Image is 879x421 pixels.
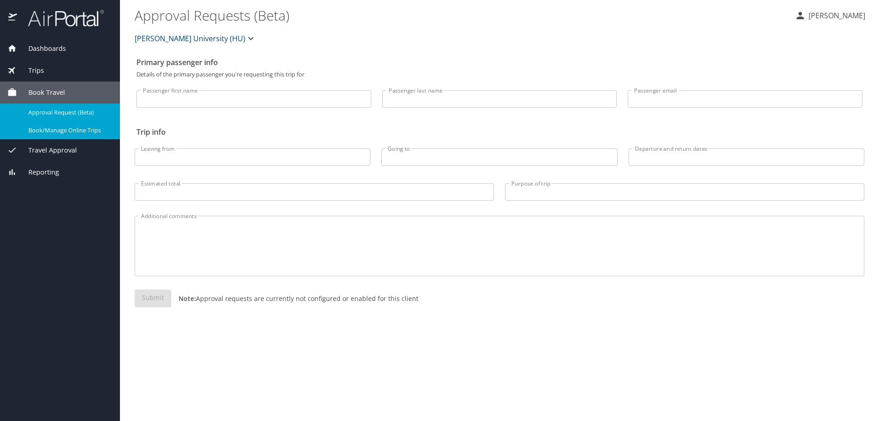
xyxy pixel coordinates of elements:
[17,66,44,76] span: Trips
[135,1,787,29] h1: Approval Requests (Beta)
[8,9,18,27] img: icon-airportal.png
[17,145,77,155] span: Travel Approval
[131,29,260,48] button: [PERSON_NAME] University (HU)
[171,294,418,303] p: Approval requests are currently not configured or enabled for this client
[18,9,104,27] img: airportal-logo.png
[136,125,863,139] h2: Trip info
[136,71,863,77] p: Details of the primary passenger you're requesting this trip for
[179,294,196,303] strong: Note:
[136,55,863,70] h2: Primary passenger info
[806,10,865,21] p: [PERSON_NAME]
[17,167,59,177] span: Reporting
[28,108,109,117] span: Approval Request (Beta)
[28,126,109,135] span: Book/Manage Online Trips
[135,32,245,45] span: [PERSON_NAME] University (HU)
[17,87,65,98] span: Book Travel
[17,44,66,54] span: Dashboards
[791,7,869,24] button: [PERSON_NAME]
